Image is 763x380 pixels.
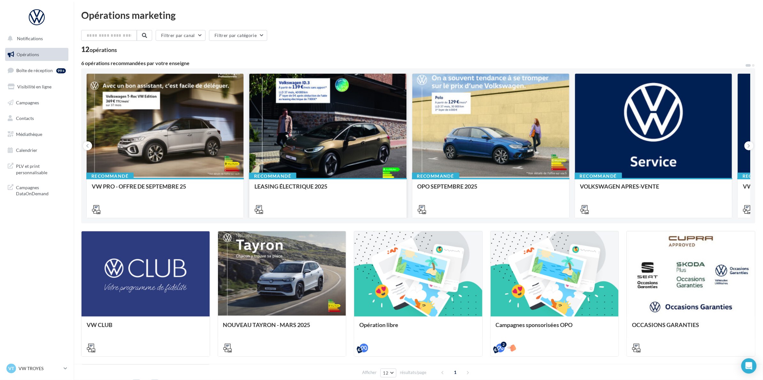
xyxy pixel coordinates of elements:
span: 1 [450,367,460,377]
span: 12 [383,370,389,376]
div: VOLKSWAGEN APRES-VENTE [580,183,727,196]
span: résultats/page [400,369,426,376]
button: Filtrer par catégorie [209,30,267,41]
div: OCCASIONS GARANTIES [632,322,750,334]
div: OPO SEPTEMBRE 2025 [417,183,564,196]
a: Calendrier [4,144,70,157]
div: VW CLUB [87,322,205,334]
span: Boîte de réception [16,68,53,73]
span: VT [8,365,14,372]
span: Opérations [17,52,39,57]
span: Calendrier [16,147,37,153]
a: PLV et print personnalisable [4,159,70,178]
div: Recommandé [249,173,296,180]
span: Contacts [16,115,34,121]
span: Notifications [17,36,43,41]
a: Opérations [4,48,70,61]
a: Visibilité en ligne [4,80,70,93]
div: Campagnes sponsorisées OPO [496,322,614,334]
span: Campagnes [16,100,39,105]
div: Recommandé [412,173,459,180]
div: Opération libre [359,322,477,334]
div: NOUVEAU TAYRON - MARS 2025 [223,322,341,334]
a: Boîte de réception99+ [4,63,70,77]
div: Opérations marketing [81,10,755,20]
span: Campagnes DataOnDemand [16,183,66,197]
div: 6 opérations recommandées par votre enseigne [81,61,745,66]
div: LEASING ÉLECTRIQUE 2025 [254,183,401,196]
span: Afficher [362,369,377,376]
div: 99+ [56,68,66,73]
div: Recommandé [86,173,134,180]
a: Campagnes DataOnDemand [4,181,70,199]
button: Filtrer par canal [156,30,206,41]
span: Médiathèque [16,131,42,137]
div: 12 [81,46,117,53]
div: 2 [501,342,507,347]
div: opérations [90,47,117,53]
a: Contacts [4,112,70,125]
button: Notifications [4,32,67,45]
span: Visibilité en ligne [17,84,51,89]
div: VW PRO - OFFRE DE SEPTEMBRE 25 [92,183,238,196]
div: Open Intercom Messenger [741,358,757,374]
p: VW TROYES [19,365,61,372]
a: VT VW TROYES [5,362,68,375]
span: PLV et print personnalisable [16,162,66,175]
div: Recommandé [575,173,622,180]
a: Médiathèque [4,128,70,141]
a: Campagnes [4,96,70,109]
button: 12 [380,369,397,377]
